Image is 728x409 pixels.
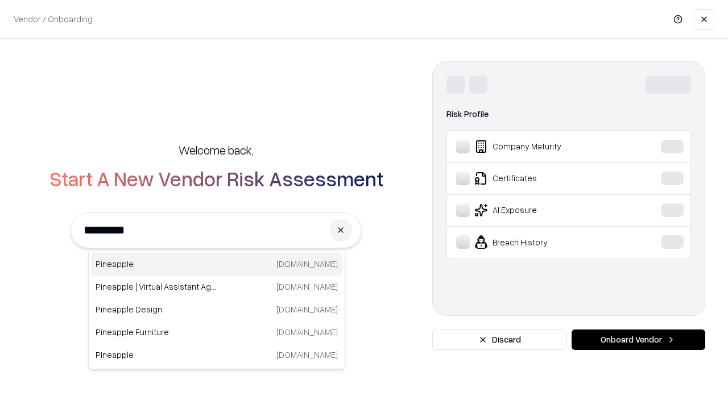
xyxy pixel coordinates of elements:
[96,258,217,270] p: Pineapple
[179,142,254,158] h5: Welcome back,
[456,235,626,249] div: Breach History
[456,140,626,153] div: Company Maturity
[572,329,705,350] button: Onboard Vendor
[456,203,626,217] div: AI Exposure
[88,250,345,369] div: Suggestions
[276,281,338,293] p: [DOMAIN_NAME]
[14,13,93,25] p: Vendor / Onboarding
[446,107,691,121] div: Risk Profile
[276,349,338,361] p: [DOMAIN_NAME]
[96,281,217,293] p: Pineapple | Virtual Assistant Agency
[49,167,383,190] h2: Start A New Vendor Risk Assessment
[96,326,217,338] p: Pineapple Furniture
[276,258,338,270] p: [DOMAIN_NAME]
[96,303,217,315] p: Pineapple Design
[276,326,338,338] p: [DOMAIN_NAME]
[276,303,338,315] p: [DOMAIN_NAME]
[432,329,567,350] button: Discard
[456,172,626,185] div: Certificates
[96,349,217,361] p: Pineapple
